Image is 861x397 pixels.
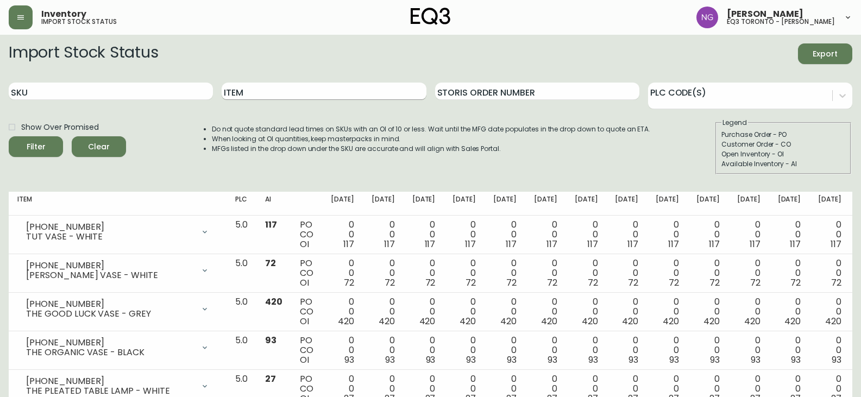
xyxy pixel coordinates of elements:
li: When looking at OI quantities, keep masterpacks in mind. [212,134,651,144]
span: 72 [790,276,801,289]
span: 93 [466,354,476,366]
div: 0 0 [453,297,476,326]
div: 0 0 [331,297,354,326]
div: [PERSON_NAME] VASE - WHITE [26,270,194,280]
div: [PHONE_NUMBER][PERSON_NAME] VASE - WHITE [17,259,218,282]
th: [DATE] [688,192,728,216]
td: 5.0 [227,293,256,331]
span: 27 [265,373,276,385]
div: 0 0 [615,297,638,326]
div: 0 0 [656,336,679,365]
span: 420 [703,315,720,327]
div: [PHONE_NUMBER]THE ORGANIC VASE - BLACK [17,336,218,360]
span: 93 [426,354,436,366]
div: 0 0 [656,259,679,288]
th: [DATE] [525,192,566,216]
div: 0 0 [575,336,598,365]
h2: Import Stock Status [9,43,158,64]
div: TUT VASE - WHITE [26,232,194,242]
span: 93 [629,354,638,366]
li: Do not quote standard lead times on SKUs with an OI of 10 or less. Wait until the MFG date popula... [212,124,651,134]
div: 0 0 [818,297,841,326]
span: 117 [343,238,354,250]
div: [PHONE_NUMBER] [26,376,194,386]
div: 0 0 [534,220,557,249]
span: 117 [587,238,598,250]
div: 0 0 [575,259,598,288]
div: 0 0 [453,336,476,365]
span: 93 [751,354,761,366]
span: 117 [831,238,841,250]
span: 420 [663,315,679,327]
td: 5.0 [227,331,256,370]
span: 72 [588,276,598,289]
div: 0 0 [331,259,354,288]
div: THE ORGANIC VASE - BLACK [26,348,194,357]
th: [DATE] [322,192,363,216]
td: 5.0 [227,254,256,293]
span: OI [300,276,309,289]
h5: import stock status [41,18,117,25]
span: [PERSON_NAME] [727,10,803,18]
span: 72 [831,276,841,289]
div: 0 0 [412,297,436,326]
span: Clear [80,140,117,154]
span: 72 [506,276,517,289]
span: 117 [709,238,720,250]
span: 93 [344,354,354,366]
div: 0 0 [615,220,638,249]
span: 117 [790,238,801,250]
span: 72 [547,276,557,289]
div: 0 0 [412,220,436,249]
div: 0 0 [331,336,354,365]
div: 0 0 [778,259,801,288]
td: 5.0 [227,216,256,254]
span: 420 [744,315,761,327]
div: 0 0 [575,297,598,326]
span: 117 [265,218,277,231]
div: Available Inventory - AI [721,159,845,169]
div: 0 0 [331,220,354,249]
span: 93 [710,354,720,366]
span: 420 [825,315,841,327]
span: OI [300,238,309,250]
div: 0 0 [575,220,598,249]
div: PO CO [300,220,313,249]
span: 72 [265,257,276,269]
span: 93 [507,354,517,366]
li: MFGs listed in the drop down under the SKU are accurate and will align with Sales Portal. [212,144,651,154]
div: 0 0 [737,220,761,249]
span: OI [300,315,309,327]
div: PO CO [300,259,313,288]
div: [PHONE_NUMBER]THE GOOD LUCK VASE - GREY [17,297,218,321]
th: [DATE] [769,192,810,216]
div: [PHONE_NUMBER] [26,261,194,270]
span: 93 [588,354,598,366]
span: 420 [265,295,282,308]
button: Clear [72,136,126,157]
div: [PHONE_NUMBER] [26,222,194,232]
span: 117 [506,238,517,250]
div: [PHONE_NUMBER] [26,338,194,348]
span: 72 [344,276,354,289]
div: 0 0 [453,220,476,249]
div: 0 0 [818,336,841,365]
div: 0 0 [615,259,638,288]
th: [DATE] [728,192,769,216]
div: 0 0 [372,297,395,326]
span: 420 [500,315,517,327]
div: 0 0 [696,220,720,249]
div: Open Inventory - OI [721,149,845,159]
th: [DATE] [485,192,525,216]
div: 0 0 [493,297,517,326]
span: 117 [425,238,436,250]
div: 0 0 [696,259,720,288]
div: Filter [27,140,46,154]
span: 420 [379,315,395,327]
div: 0 0 [696,336,720,365]
div: 0 0 [412,336,436,365]
div: 0 0 [453,259,476,288]
div: Customer Order - CO [721,140,845,149]
th: [DATE] [809,192,850,216]
div: [PHONE_NUMBER] [26,299,194,309]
